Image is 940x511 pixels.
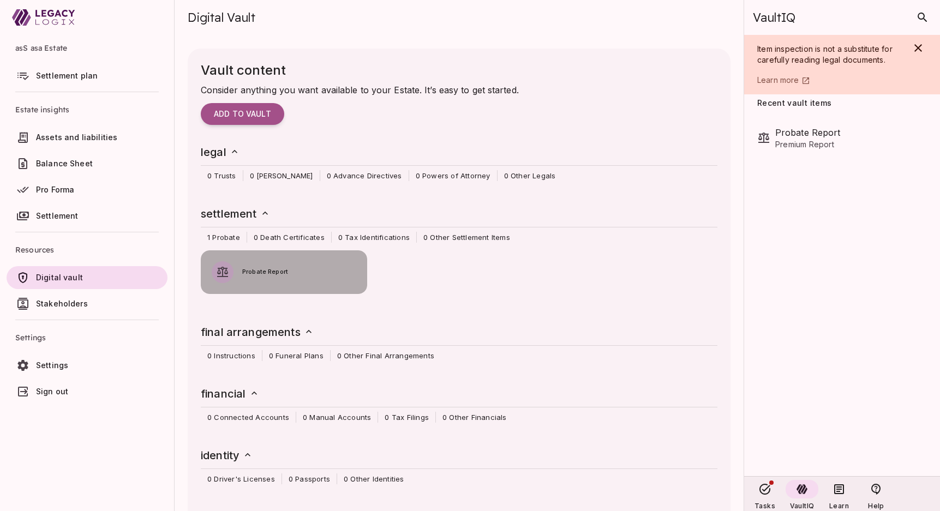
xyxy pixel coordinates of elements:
span: Settlement plan [36,71,98,80]
div: financial 0 Connected Accounts0 Manual Accounts0 Tax Filings0 Other Financials [190,380,728,428]
span: Settlement [36,211,79,220]
span: Tasks [755,502,775,510]
span: 0 Manual Accounts [296,412,378,423]
span: 1 Probate [201,232,247,243]
span: 0 Tax Identifications [332,232,416,243]
a: Pro Forma [7,178,167,201]
span: Item inspection is not a substitute for carefully reading legal documents. [757,44,895,64]
span: asS asa Estate [15,35,159,61]
div: legal 0 Trusts0 [PERSON_NAME]0 Advance Directives0 Powers of Attorney0 Other Legals [190,138,728,187]
a: Sign out [7,380,167,403]
span: Premium Report [775,139,927,150]
span: Add to vault [214,109,271,119]
span: Digital vault [36,273,83,282]
span: Probate Report [775,126,927,139]
span: Resources [15,237,159,263]
h6: identity [201,447,253,464]
span: Recent vault items [757,99,831,110]
span: Sign out [36,387,68,396]
span: Learn more [757,75,799,85]
span: Pro Forma [36,185,74,194]
span: 0 Trusts [201,170,243,181]
span: 0 Tax Filings [378,412,435,423]
span: Learn [829,502,849,510]
span: VaultIQ [790,502,814,510]
span: VaultIQ [753,10,795,25]
span: 0 Connected Accounts [201,412,296,423]
span: 0 Death Certificates [247,232,331,243]
span: Balance Sheet [36,159,93,168]
span: Consider anything you want available to your Estate. It’s easy to get started. [201,85,519,95]
span: 0 Instructions [201,350,262,361]
span: 0 Other Final Arrangements [331,350,441,361]
span: Estate insights [15,97,159,123]
span: Settings [36,360,68,370]
a: Settlement [7,205,167,227]
a: Balance Sheet [7,152,167,175]
button: Add to vault [201,103,284,125]
h6: final arrangements [201,323,314,341]
span: Help [868,502,884,510]
h6: financial [201,385,260,402]
div: final arrangements 0 Instructions0 Funeral Plans0 Other Final Arrangements [190,318,728,366]
div: settlement 1 Probate0 Death Certificates0 Tax Identifications0 Other Settlement Items [190,200,728,248]
span: 0 Advance Directives [320,170,409,181]
span: 0 Driver's Licenses [201,473,282,484]
h6: settlement [201,205,271,223]
a: Stakeholders [7,292,167,315]
span: 0 Funeral Plans [262,350,330,361]
div: Probate ReportPremium Report [757,118,927,158]
a: Digital vault [7,266,167,289]
a: Settings [7,354,167,377]
span: Vault content [201,62,286,78]
h6: legal [201,143,240,161]
span: 0 Other Identities [337,473,411,484]
div: identity 0 Driver's Licenses0 Passports0 Other Identities [190,441,728,490]
button: Probate Report [201,250,367,294]
a: Learn more [757,74,901,86]
span: 0 Other Legals [498,170,562,181]
span: Digital Vault [188,10,255,25]
span: 0 [PERSON_NAME] [243,170,320,181]
span: Stakeholders [36,299,88,308]
a: Assets and liabilities [7,126,167,149]
span: Settings [15,324,159,351]
span: Assets and liabilities [36,133,117,142]
span: 0 Powers of Attorney [409,170,497,181]
span: 0 Other Settlement Items [417,232,517,243]
span: Probate Report [242,267,356,277]
span: 0 Passports [282,473,337,484]
a: Settlement plan [7,64,167,87]
span: 0 Other Financials [436,412,513,423]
